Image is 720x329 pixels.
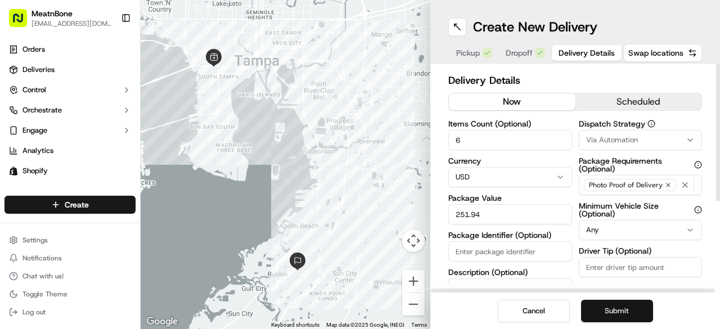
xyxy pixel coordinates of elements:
[579,175,703,195] button: Photo Proof of Delivery
[22,44,45,55] span: Orders
[448,157,572,165] label: Currency
[498,300,570,322] button: Cancel
[694,206,702,214] button: Minimum Vehicle Size (Optional)
[9,166,18,175] img: Shopify logo
[402,229,425,252] button: Map camera controls
[191,111,205,124] button: Start new chat
[579,120,703,128] label: Dispatch Strategy
[4,101,136,119] button: Orchestrate
[4,121,136,139] button: Engage
[22,166,48,176] span: Shopify
[22,65,55,75] span: Deliveries
[22,85,46,95] span: Control
[11,107,31,128] img: 1736555255976-a54dd68f-1ca7-489b-9aae-adbdc363a1c4
[22,308,46,317] span: Log out
[22,105,62,115] span: Orchestrate
[4,40,136,58] a: Orders
[448,231,572,239] label: Package Identifier (Optional)
[22,125,47,136] span: Engage
[402,270,425,292] button: Zoom in
[4,196,136,214] button: Create
[449,93,575,110] button: now
[4,286,136,302] button: Toggle Theme
[579,130,703,150] button: Via Automation
[473,18,597,36] h1: Create New Delivery
[22,205,31,214] img: 1736555255976-a54dd68f-1ca7-489b-9aae-adbdc363a1c4
[559,47,615,58] span: Delivery Details
[448,268,572,276] label: Description (Optional)
[128,205,151,214] span: [DATE]
[22,175,31,184] img: 1736555255976-a54dd68f-1ca7-489b-9aae-adbdc363a1c4
[4,162,136,180] a: Shopify
[65,199,89,210] span: Create
[143,314,181,329] img: Google
[589,181,663,190] span: Photo Proof of Delivery
[579,247,703,255] label: Driver Tip (Optional)
[326,322,404,328] span: Map data ©2025 Google, INEGI
[4,250,136,266] button: Notifications
[579,157,703,173] label: Package Requirements (Optional)
[128,174,151,183] span: [DATE]
[31,19,112,28] button: [EMAIL_ADDRESS][DOMAIN_NAME]
[11,194,29,216] img: Wisdom Oko
[122,205,126,214] span: •
[456,47,480,58] span: Pickup
[448,73,702,88] h2: Delivery Details
[586,135,638,145] span: Via Automation
[143,314,181,329] a: Open this area in Google Maps (opens a new window)
[4,304,136,320] button: Log out
[22,146,53,156] span: Analytics
[694,161,702,169] button: Package Requirements (Optional)
[448,130,572,150] input: Enter number of items
[11,164,29,186] img: Wisdom Oko
[271,321,319,329] button: Keyboard shortcuts
[22,236,48,245] span: Settings
[448,241,572,262] input: Enter package identifier
[79,245,136,254] a: Powered byPylon
[575,93,702,110] button: scheduled
[51,119,155,128] div: We're available if you need us!
[22,290,67,299] span: Toggle Theme
[402,293,425,316] button: Zoom out
[112,246,136,254] span: Pylon
[4,4,116,31] button: MeatnBone[EMAIL_ADDRESS][DOMAIN_NAME]
[448,204,572,224] input: Enter package value
[4,232,136,248] button: Settings
[35,174,120,183] span: Wisdom [PERSON_NAME]
[35,205,120,214] span: Wisdom [PERSON_NAME]
[448,120,572,128] label: Items Count (Optional)
[11,146,75,155] div: Past conversations
[647,120,655,128] button: Dispatch Strategy
[24,107,44,128] img: 8571987876998_91fb9ceb93ad5c398215_72.jpg
[29,73,202,84] input: Got a question? Start typing here...
[174,144,205,157] button: See all
[623,44,702,62] button: Swap locations
[448,194,572,202] label: Package Value
[11,45,205,63] p: Welcome 👋
[122,174,126,183] span: •
[581,300,653,322] button: Submit
[4,61,136,79] a: Deliveries
[579,257,703,277] input: Enter driver tip amount
[31,8,73,19] button: MeatnBone
[4,268,136,284] button: Chat with us!
[4,142,136,160] a: Analytics
[51,107,184,119] div: Start new chat
[11,11,34,34] img: Nash
[628,47,683,58] span: Swap locations
[4,81,136,99] button: Control
[22,272,64,281] span: Chat with us!
[411,322,427,328] a: Terms (opens in new tab)
[579,202,703,218] label: Minimum Vehicle Size (Optional)
[506,47,533,58] span: Dropoff
[22,254,62,263] span: Notifications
